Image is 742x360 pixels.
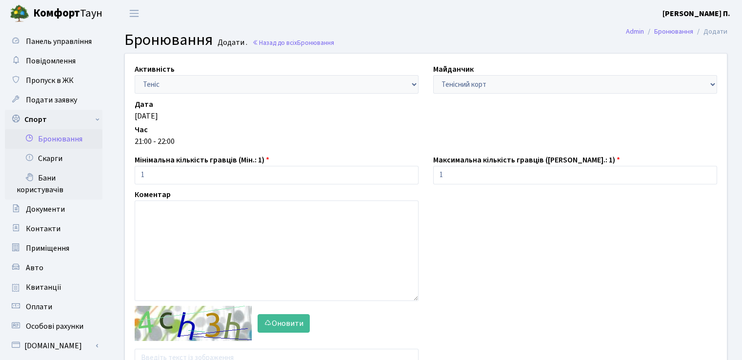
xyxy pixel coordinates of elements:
button: Оновити [258,314,310,333]
span: Контакти [26,223,60,234]
img: logo.png [10,4,29,23]
label: Коментар [135,189,171,200]
a: Спорт [5,110,102,129]
div: [DATE] [135,110,717,122]
div: 21:00 - 22:00 [135,136,717,147]
span: Пропуск в ЖК [26,75,74,86]
label: Час [135,124,148,136]
span: Подати заявку [26,95,77,105]
span: Бронювання [297,38,334,47]
a: Приміщення [5,239,102,258]
a: Подати заявку [5,90,102,110]
a: Квитанції [5,278,102,297]
span: Панель управління [26,36,92,47]
a: Admin [626,26,644,37]
span: Оплати [26,301,52,312]
a: Оплати [5,297,102,317]
a: Повідомлення [5,51,102,71]
li: Додати [693,26,727,37]
a: Бани користувачів [5,168,102,200]
b: [PERSON_NAME] П. [662,8,730,19]
a: Особові рахунки [5,317,102,336]
label: Дата [135,99,153,110]
span: Таун [33,5,102,22]
span: Бронювання [124,29,213,51]
a: Авто [5,258,102,278]
label: Майданчик [433,63,474,75]
span: Повідомлення [26,56,76,66]
span: Особові рахунки [26,321,83,332]
label: Максимальна кількість гравців ([PERSON_NAME].: 1) [433,154,620,166]
a: Бронювання [5,129,102,149]
img: default [135,306,252,341]
span: Документи [26,204,65,215]
span: Приміщення [26,243,69,254]
nav: breadcrumb [611,21,742,42]
span: Квитанції [26,282,61,293]
button: Переключити навігацію [122,5,146,21]
b: Комфорт [33,5,80,21]
label: Мінімальна кількість гравців (Мін.: 1) [135,154,269,166]
a: Бронювання [654,26,693,37]
a: Пропуск в ЖК [5,71,102,90]
small: Додати . [216,38,247,47]
span: Авто [26,262,43,273]
a: Скарги [5,149,102,168]
a: Документи [5,200,102,219]
a: Назад до всіхБронювання [252,38,334,47]
a: [DOMAIN_NAME] [5,336,102,356]
a: Контакти [5,219,102,239]
label: Активність [135,63,175,75]
a: Панель управління [5,32,102,51]
a: [PERSON_NAME] П. [662,8,730,20]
